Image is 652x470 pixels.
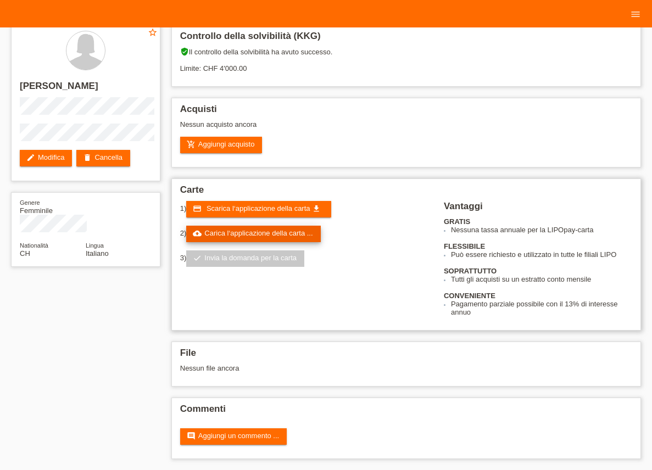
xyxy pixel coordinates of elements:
li: Pagamento parziale possibile con il 13% di interesse annuo [451,300,632,316]
h2: Carte [180,184,632,201]
i: add_shopping_cart [187,140,196,149]
div: Femminile [20,198,86,215]
i: edit [26,153,35,162]
i: star_border [148,27,158,37]
li: Tutti gli acquisti su un estratto conto mensile [451,275,632,283]
a: deleteCancella [76,150,130,166]
li: Nessuna tassa annuale per la LIPOpay-carta [451,226,632,234]
h2: Commenti [180,404,632,420]
div: Il controllo della solvibilità ha avuto successo. Limite: CHF 4'000.00 [180,47,632,81]
b: GRATIS [444,217,470,226]
i: cloud_upload [193,229,202,238]
i: comment [187,432,196,440]
i: credit_card [193,204,202,213]
i: verified_user [180,47,189,56]
h2: [PERSON_NAME] [20,81,152,97]
a: editModifica [20,150,72,166]
a: checkInvia la domanda per la carta [186,250,304,267]
li: Può essere richiesto e utilizzato in tutte le filiali LIPO [451,250,632,259]
h2: Vantaggi [444,201,632,217]
a: credit_card Scarica l‘applicazione della carta get_app [186,201,331,217]
b: FLESSIBILE [444,242,485,250]
a: add_shopping_cartAggiungi acquisto [180,137,263,153]
span: Lingua [86,242,104,249]
div: 2) [180,226,430,242]
a: menu [625,10,647,17]
b: SOPRATTUTTO [444,267,497,275]
div: 1) [180,201,430,217]
i: delete [83,153,92,162]
a: star_border [148,27,158,39]
span: Italiano [86,249,109,258]
div: Nessun acquisto ancora [180,120,632,137]
h2: File [180,348,632,364]
div: Nessun file ancora [180,364,505,372]
span: Svizzera [20,249,30,258]
i: menu [630,9,641,20]
div: 3) [180,250,430,267]
a: commentAggiungi un commento ... [180,428,287,445]
i: check [193,254,202,262]
h2: Controllo della solvibilità (KKG) [180,31,632,47]
a: cloud_uploadCarica l‘applicazione della carta ... [186,226,320,242]
span: Genere [20,199,40,206]
h2: Acquisti [180,104,632,120]
span: Scarica l‘applicazione della carta [207,204,310,212]
b: CONVENIENTE [444,292,495,300]
i: get_app [312,204,321,213]
span: Nationalità [20,242,48,249]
